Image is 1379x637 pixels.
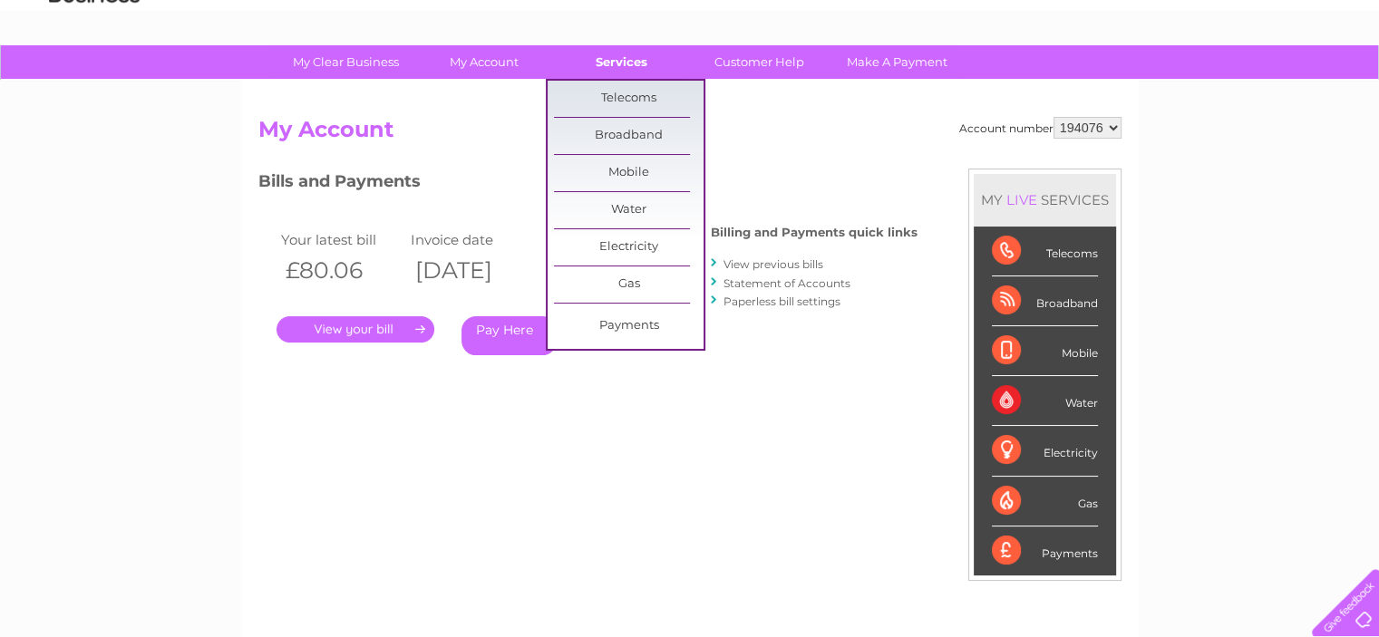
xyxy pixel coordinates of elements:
a: . [277,316,434,343]
td: Your latest bill [277,227,407,252]
a: Customer Help [685,45,834,79]
div: MY SERVICES [974,174,1116,226]
img: logo.png [48,47,141,102]
a: View previous bills [723,257,823,271]
div: Electricity [992,426,1098,476]
a: Water [554,192,704,228]
a: Water [1060,77,1094,91]
a: Energy [1105,77,1145,91]
a: Blog [1221,77,1248,91]
a: Mobile [554,155,704,191]
a: Payments [554,308,704,344]
td: Invoice date [406,227,537,252]
a: My Account [409,45,558,79]
div: Telecoms [992,227,1098,276]
th: [DATE] [406,252,537,289]
a: Contact [1258,77,1303,91]
a: Telecoms [554,81,704,117]
a: Log out [1319,77,1362,91]
h4: Billing and Payments quick links [711,226,918,239]
a: Make A Payment [822,45,972,79]
a: Electricity [554,229,704,265]
a: Services [547,45,696,79]
div: Broadband [992,276,1098,326]
a: Broadband [554,118,704,154]
div: Mobile [992,326,1098,376]
h3: Bills and Payments [258,169,918,200]
a: Pay Here [461,316,557,355]
a: My Clear Business [271,45,421,79]
div: Account number [959,117,1122,139]
div: Payments [992,526,1098,575]
div: Gas [992,477,1098,526]
div: Water [992,376,1098,426]
a: Paperless bill settings [723,294,840,308]
a: Telecoms [1156,77,1210,91]
h2: My Account [258,117,1122,151]
div: LIVE [1003,191,1041,208]
th: £80.06 [277,252,407,289]
a: 0333 014 3131 [1037,9,1162,32]
div: Clear Business is a trading name of Verastar Limited (registered in [GEOGRAPHIC_DATA] No. 3667643... [262,10,1119,88]
a: Statement of Accounts [723,276,850,290]
a: Gas [554,266,704,303]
